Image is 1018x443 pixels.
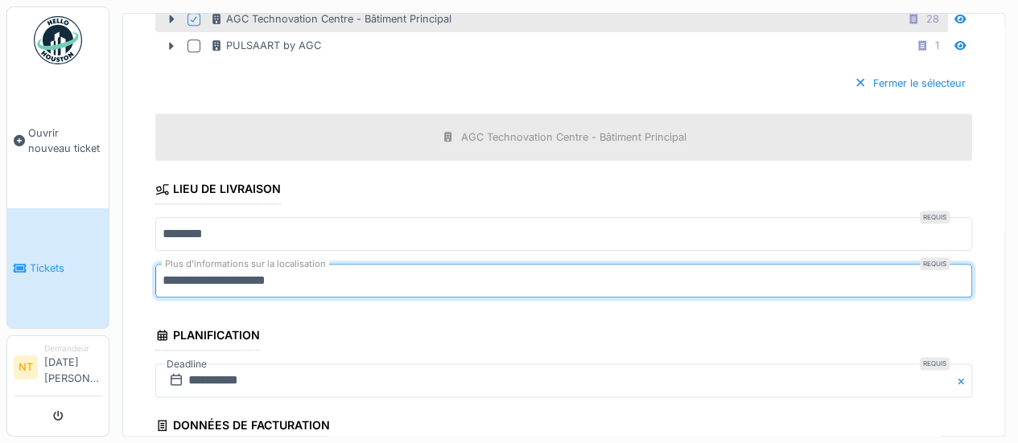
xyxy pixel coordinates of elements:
div: AGC Technovation Centre - Bâtiment Principal [461,129,686,145]
div: Requis [920,211,950,224]
div: AGC Technovation Centre - Bâtiment Principal [210,11,451,27]
div: Requis [920,357,950,370]
img: Badge_color-CXgf-gQk.svg [34,16,82,64]
label: Plus d'informations sur la localisation [162,257,329,271]
div: Requis [920,257,950,270]
span: Tickets [30,260,102,276]
li: NT [14,355,38,379]
a: NT Demandeur[DATE][PERSON_NAME] [14,343,102,396]
div: Planification [155,323,260,351]
div: PULSAART by AGC [210,38,321,53]
button: Close [954,363,972,397]
li: [DATE][PERSON_NAME] [44,343,102,392]
div: Lieu de livraison [155,177,281,204]
span: Ouvrir nouveau ticket [28,125,102,156]
div: Données de facturation [155,413,330,441]
a: Tickets [7,208,109,328]
label: Deadline [165,355,208,373]
a: Ouvrir nouveau ticket [7,73,109,208]
div: 1 [935,38,939,53]
div: Demandeur [44,343,102,355]
div: Fermer le sélecteur [847,72,972,94]
div: 28 [926,11,939,27]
